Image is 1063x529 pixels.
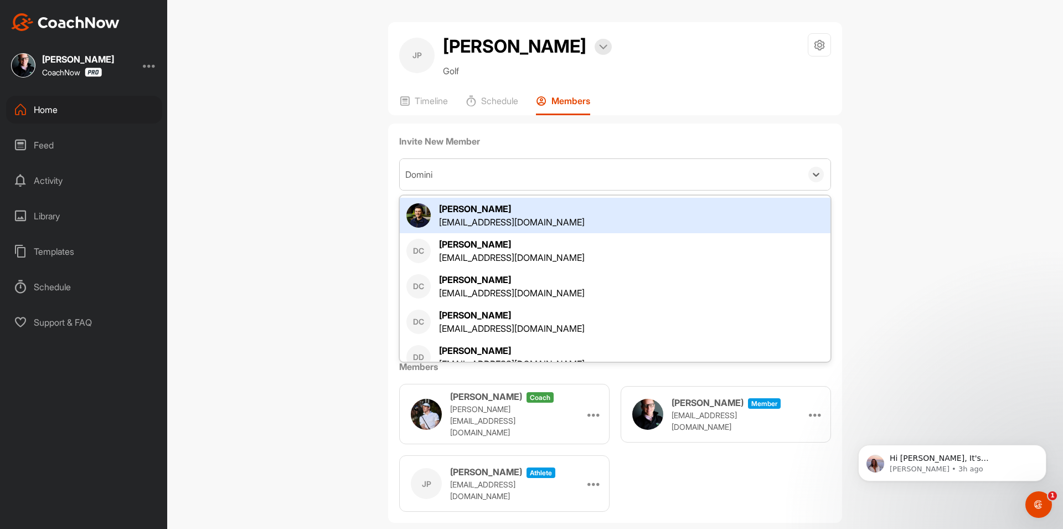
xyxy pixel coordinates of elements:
img: CoachNow Pro [85,68,102,77]
p: Timeline [415,95,448,106]
p: Message from Maggie, sent 3h ago [48,43,191,53]
span: 1 [1048,491,1057,500]
div: Activity [6,167,162,194]
div: [PERSON_NAME] [439,238,585,251]
div: DC [406,274,431,299]
p: Schedule [481,95,518,106]
img: user [411,399,442,430]
h3: [PERSON_NAME] [450,465,522,479]
img: CoachNow [11,13,120,31]
div: [EMAIL_ADDRESS][DOMAIN_NAME] [439,286,585,300]
span: athlete [527,468,555,478]
div: Library [6,202,162,230]
img: square_49fb5734a34dfb4f485ad8bdc13d6667.jpg [406,203,431,228]
div: [PERSON_NAME] [439,273,585,286]
h3: [PERSON_NAME] [672,396,744,409]
div: Home [6,96,162,124]
div: [EMAIL_ADDRESS][DOMAIN_NAME] [439,322,585,335]
div: [PERSON_NAME] [42,55,114,64]
div: DD [406,345,431,369]
iframe: Intercom live chat [1025,491,1052,518]
div: CoachNow [42,68,102,77]
label: Members [399,360,831,373]
div: JP [399,38,435,73]
div: Schedule [6,273,162,301]
img: user [632,399,663,430]
div: DC [406,310,431,334]
p: Golf [443,64,612,78]
label: Invite New Member [399,135,831,148]
img: arrow-down [599,44,607,50]
div: Templates [6,238,162,265]
h2: [PERSON_NAME] [443,33,586,60]
iframe: Intercom notifications message [842,422,1063,499]
p: [PERSON_NAME][EMAIL_ADDRESS][DOMAIN_NAME] [450,403,561,438]
span: coach [527,392,554,403]
div: JP [411,468,442,499]
div: DC [406,239,431,263]
span: Member [748,398,781,409]
span: Hi [PERSON_NAME], It's [PERSON_NAME] with CoachNow support. The team is working on resolving this... [48,32,190,85]
div: Support & FAQ [6,309,162,336]
p: [EMAIL_ADDRESS][DOMAIN_NAME] [450,479,561,502]
img: square_d7b6dd5b2d8b6df5777e39d7bdd614c0.jpg [11,53,35,78]
div: [EMAIL_ADDRESS][DOMAIN_NAME] [439,215,585,229]
h3: [PERSON_NAME] [450,390,522,403]
p: Members [551,95,590,106]
div: [PERSON_NAME] [439,344,585,357]
div: [PERSON_NAME] [439,309,585,322]
div: Feed [6,131,162,159]
p: [EMAIL_ADDRESS][DOMAIN_NAME] [672,409,782,433]
div: [EMAIL_ADDRESS][DOMAIN_NAME] [439,251,585,264]
div: [PERSON_NAME] [439,202,585,215]
div: [EMAIL_ADDRESS][DOMAIN_NAME] [439,357,585,371]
